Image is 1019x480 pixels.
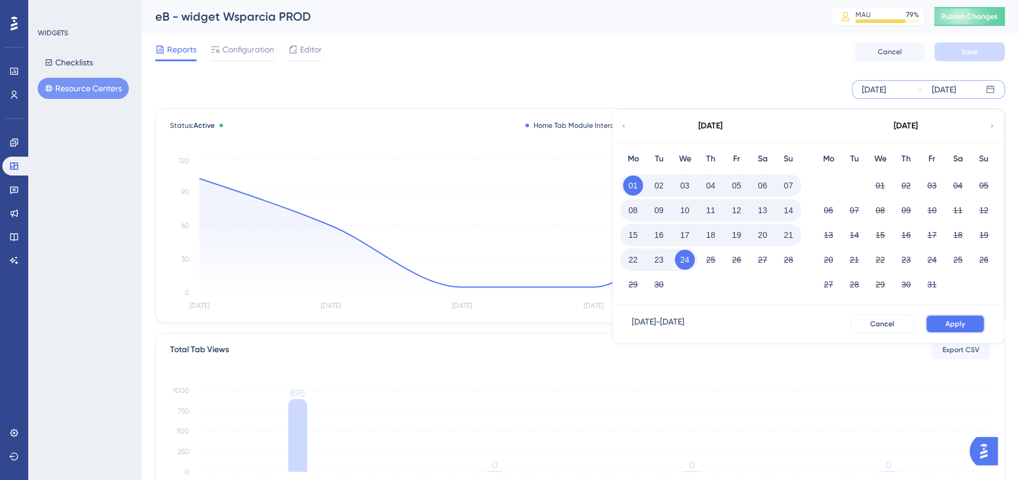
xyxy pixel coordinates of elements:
div: We [867,152,893,166]
tspan: 0 [185,289,189,297]
div: Sa [945,152,971,166]
div: We [672,152,698,166]
span: Export CSV [943,345,980,355]
button: 11 [701,200,721,220]
iframe: UserGuiding AI Assistant Launcher [970,433,1005,469]
tspan: [DATE] [584,302,604,310]
tspan: 895 [290,387,305,398]
button: 02 [896,176,916,196]
button: 03 [675,176,695,196]
button: 27 [752,250,772,270]
button: 04 [701,176,721,196]
button: 31 [922,274,942,294]
button: Publish Changes [934,7,1005,26]
button: 17 [922,225,942,245]
button: 20 [818,250,838,270]
button: 24 [922,250,942,270]
button: 09 [649,200,669,220]
div: Th [698,152,724,166]
tspan: 60 [181,221,189,230]
button: 15 [623,225,643,245]
button: 18 [701,225,721,245]
tspan: 500 [177,427,189,435]
button: 25 [701,250,721,270]
button: 14 [844,225,864,245]
tspan: 90 [181,188,189,196]
button: 30 [896,274,916,294]
button: 25 [948,250,968,270]
button: 05 [974,176,994,196]
button: Cancel [851,315,914,333]
button: 26 [974,250,994,270]
button: 06 [818,200,838,220]
button: Checklists [38,52,100,73]
span: Save [961,47,978,57]
div: WIDGETS [38,28,68,38]
button: 29 [870,274,890,294]
button: Cancel [854,42,925,61]
button: 29 [623,274,643,294]
button: Export CSV [931,340,990,359]
tspan: [DATE] [189,302,209,310]
button: 17 [675,225,695,245]
button: 09 [896,200,916,220]
button: 03 [922,176,942,196]
div: Total Tab Views [170,343,229,357]
div: Home Tab Module Interactions [525,121,635,130]
button: 07 [778,176,798,196]
button: 19 [974,225,994,245]
tspan: [DATE] [321,302,341,310]
button: 10 [675,200,695,220]
button: 22 [870,250,890,270]
button: 12 [727,200,747,220]
span: Configuration [222,42,274,57]
button: 01 [870,176,890,196]
button: 28 [778,250,798,270]
button: 01 [623,176,643,196]
span: Publish Changes [941,12,998,21]
div: eB - widget Wsparcia PROD [155,8,801,25]
button: 10 [922,200,942,220]
div: [DATE] [698,119,722,133]
span: Editor [300,42,322,57]
button: 28 [844,274,864,294]
button: 14 [778,200,798,220]
div: [DATE] - [DATE] [632,315,684,333]
tspan: 120 [179,157,189,165]
button: 05 [727,176,747,196]
div: Fr [724,152,750,166]
button: 13 [752,200,772,220]
button: 02 [649,176,669,196]
tspan: 0 [185,468,189,476]
div: Th [893,152,919,166]
button: 23 [896,250,916,270]
tspan: 1000 [173,386,189,395]
button: Apply [925,315,985,333]
div: [DATE] [932,82,956,97]
button: 08 [623,200,643,220]
div: MAU [855,10,871,19]
tspan: 0 [689,459,695,471]
span: Cancel [878,47,902,57]
button: Save [934,42,1005,61]
button: 20 [752,225,772,245]
button: 30 [649,274,669,294]
button: 24 [675,250,695,270]
tspan: 250 [178,448,189,456]
button: 23 [649,250,669,270]
span: Reports [167,42,197,57]
span: Active [194,121,215,130]
div: Su [775,152,801,166]
tspan: 0 [492,459,498,471]
div: Mo [620,152,646,166]
button: 04 [948,176,968,196]
button: 19 [727,225,747,245]
button: 27 [818,274,838,294]
button: 13 [818,225,838,245]
button: 18 [948,225,968,245]
div: [DATE] [894,119,918,133]
button: 22 [623,250,643,270]
button: 12 [974,200,994,220]
button: 15 [870,225,890,245]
